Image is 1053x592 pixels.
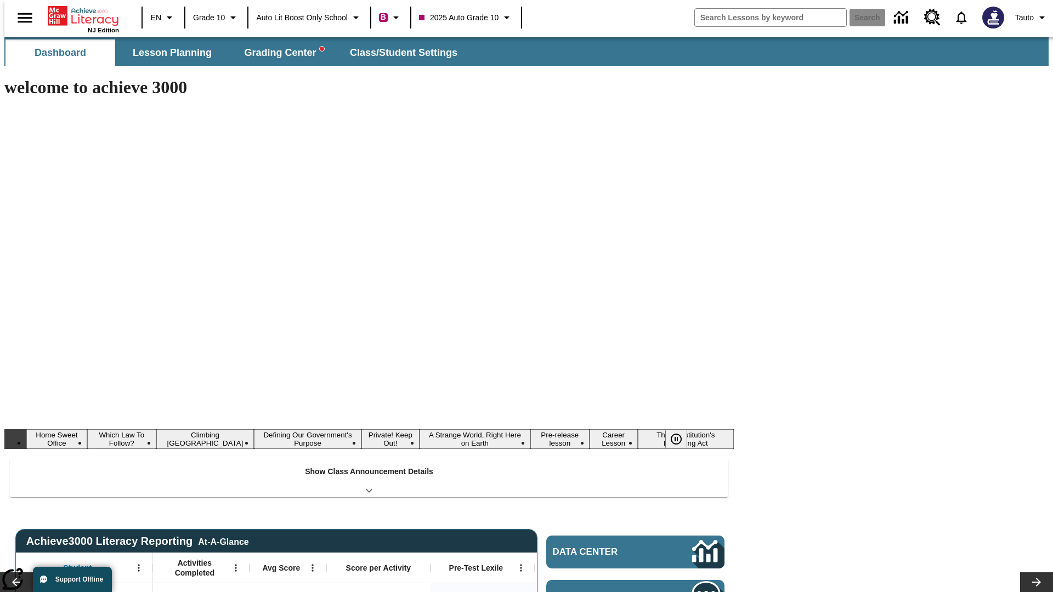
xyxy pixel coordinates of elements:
[695,9,846,26] input: search field
[4,39,467,66] div: SubNavbar
[35,47,86,59] span: Dashboard
[530,429,590,449] button: Slide 7 Pre-release lesson
[304,560,321,576] button: Open Menu
[947,3,976,32] a: Notifications
[63,563,92,573] span: Student
[229,39,339,66] button: Grading Center
[33,567,112,592] button: Support Offline
[887,3,918,33] a: Data Center
[55,576,103,583] span: Support Offline
[48,5,119,27] a: Home
[244,47,324,59] span: Grading Center
[590,429,638,449] button: Slide 8 Career Lesson
[982,7,1004,29] img: Avatar
[4,37,1049,66] div: SubNavbar
[131,560,147,576] button: Open Menu
[87,429,156,449] button: Slide 2 Which Law To Follow?
[156,429,254,449] button: Slide 3 Climbing Mount Tai
[10,459,728,497] div: Show Class Announcement Details
[4,77,734,98] h1: welcome to achieve 3000
[228,560,244,576] button: Open Menu
[198,535,248,547] div: At-A-Glance
[5,39,115,66] button: Dashboard
[254,429,361,449] button: Slide 4 Defining Our Government's Purpose
[262,563,300,573] span: Avg Score
[665,429,698,449] div: Pause
[375,8,407,27] button: Boost Class color is violet red. Change class color
[146,8,181,27] button: Language: EN, Select a language
[305,466,433,477] p: Show Class Announcement Details
[346,563,411,573] span: Score per Activity
[638,429,734,449] button: Slide 9 The Constitution's Balancing Act
[26,535,249,548] span: Achieve3000 Literacy Reporting
[415,8,518,27] button: Class: 2025 Auto Grade 10, Select your class
[26,429,87,449] button: Slide 1 Home Sweet Office
[193,12,225,24] span: Grade 10
[9,2,41,34] button: Open side menu
[88,27,119,33] span: NJ Edition
[1020,572,1053,592] button: Lesson carousel, Next
[513,560,529,576] button: Open Menu
[256,12,348,24] span: Auto Lit Boost only School
[1015,12,1034,24] span: Tauto
[151,12,161,24] span: EN
[381,10,386,24] span: B
[117,39,227,66] button: Lesson Planning
[419,12,499,24] span: 2025 Auto Grade 10
[553,547,655,557] span: Data Center
[320,47,324,51] svg: writing assistant alert
[189,8,244,27] button: Grade: Grade 10, Select a grade
[158,558,231,578] span: Activities Completed
[918,3,947,32] a: Resource Center, Will open in new tab
[1011,8,1053,27] button: Profile/Settings
[361,429,420,449] button: Slide 5 Private! Keep Out!
[133,47,212,59] span: Lesson Planning
[546,536,724,568] a: Data Center
[420,429,530,449] button: Slide 6 A Strange World, Right Here on Earth
[350,47,457,59] span: Class/Student Settings
[252,8,367,27] button: School: Auto Lit Boost only School, Select your school
[976,3,1011,32] button: Select a new avatar
[48,4,119,33] div: Home
[665,429,687,449] button: Pause
[449,563,503,573] span: Pre-Test Lexile
[341,39,466,66] button: Class/Student Settings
